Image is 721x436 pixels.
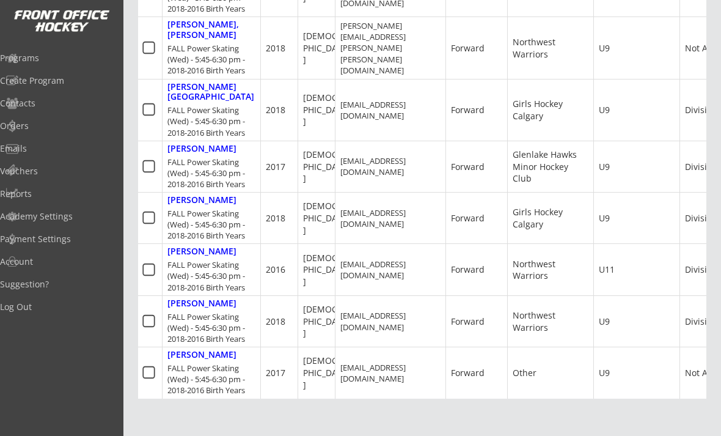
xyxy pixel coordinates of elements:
[340,99,441,121] div: [EMAIL_ADDRESS][DOMAIN_NAME]
[340,20,441,76] div: [PERSON_NAME][EMAIL_ADDRESS][PERSON_NAME][PERSON_NAME][DOMAIN_NAME]
[167,82,255,103] div: [PERSON_NAME][GEOGRAPHIC_DATA]
[167,298,236,309] div: [PERSON_NAME]
[451,104,485,116] div: Forward
[167,208,255,242] div: FALL Power Skating (Wed) - 5:45-6:30 pm - 2018-2016 Birth Years
[167,350,236,360] div: [PERSON_NAME]
[266,42,285,54] div: 2018
[513,258,588,282] div: Northwest Warriors
[303,92,350,128] div: [DEMOGRAPHIC_DATA]
[599,42,610,54] div: U9
[266,212,285,224] div: 2018
[599,212,610,224] div: U9
[513,98,588,122] div: Girls Hockey Calgary
[599,367,610,379] div: U9
[513,309,588,333] div: Northwest Warriors
[303,303,350,339] div: [DEMOGRAPHIC_DATA]
[340,155,441,177] div: [EMAIL_ADDRESS][DOMAIN_NAME]
[451,42,485,54] div: Forward
[513,206,588,230] div: Girls Hockey Calgary
[167,195,236,205] div: [PERSON_NAME]
[167,144,236,154] div: [PERSON_NAME]
[340,207,441,229] div: [EMAIL_ADDRESS][DOMAIN_NAME]
[599,161,610,173] div: U9
[167,363,255,396] div: FALL Power Skating (Wed) - 5:45-6:30 pm - 2018-2016 Birth Years
[266,161,285,173] div: 2017
[340,310,441,332] div: [EMAIL_ADDRESS][DOMAIN_NAME]
[266,264,285,276] div: 2016
[599,316,610,328] div: U9
[303,30,350,66] div: [DEMOGRAPHIC_DATA]
[513,36,588,60] div: Northwest Warriors
[340,362,441,384] div: [EMAIL_ADDRESS][DOMAIN_NAME]
[599,264,615,276] div: U11
[451,212,485,224] div: Forward
[303,355,350,391] div: [DEMOGRAPHIC_DATA]
[13,10,110,32] img: FOH%20White%20Logo%20Transparent.png
[266,367,285,379] div: 2017
[451,316,485,328] div: Forward
[167,157,255,190] div: FALL Power Skating (Wed) - 5:45-6:30 pm - 2018-2016 Birth Years
[513,149,588,185] div: Glenlake Hawks Minor Hockey Club
[451,264,485,276] div: Forward
[513,367,536,379] div: Other
[303,200,350,236] div: [DEMOGRAPHIC_DATA]
[303,149,350,185] div: [DEMOGRAPHIC_DATA]
[167,20,255,40] div: [PERSON_NAME], [PERSON_NAME]
[340,259,441,281] div: [EMAIL_ADDRESS][DOMAIN_NAME]
[451,367,485,379] div: Forward
[167,311,255,345] div: FALL Power Skating (Wed) - 5:45-6:30 pm - 2018-2016 Birth Years
[167,259,255,293] div: FALL Power Skating (Wed) - 5:45-6:30 pm - 2018-2016 Birth Years
[167,43,255,76] div: FALL Power Skating (Wed) - 5:45-6:30 pm - 2018-2016 Birth Years
[303,252,350,288] div: [DEMOGRAPHIC_DATA]
[266,316,285,328] div: 2018
[266,104,285,116] div: 2018
[599,104,610,116] div: U9
[167,105,255,138] div: FALL Power Skating (Wed) - 5:45-6:30 pm - 2018-2016 Birth Years
[451,161,485,173] div: Forward
[167,246,236,257] div: [PERSON_NAME]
